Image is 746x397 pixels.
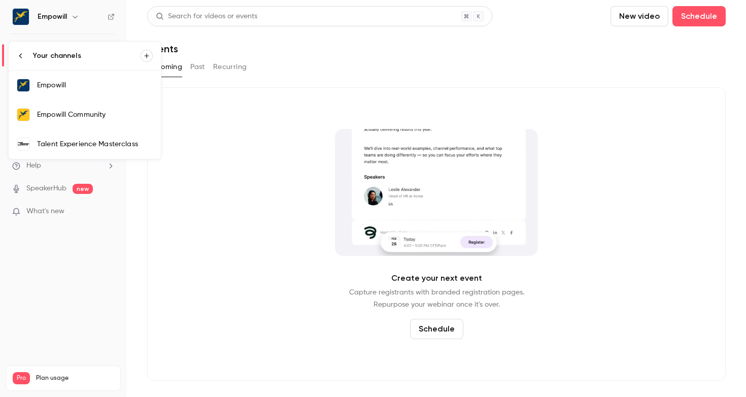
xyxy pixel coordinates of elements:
[37,80,153,90] div: Empowill
[17,138,29,150] img: Talent Experience Masterclass
[33,51,141,61] div: Your channels
[17,109,29,121] img: Empowill Community
[37,110,153,120] div: Empowill Community
[37,139,153,149] div: Talent Experience Masterclass
[17,79,29,91] img: Empowill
